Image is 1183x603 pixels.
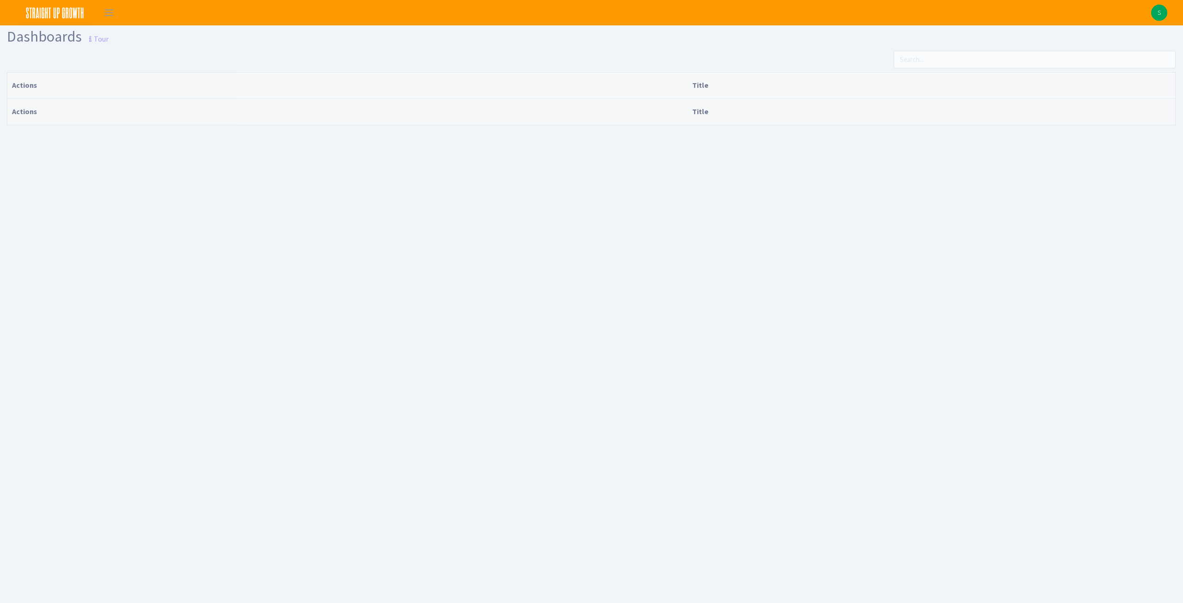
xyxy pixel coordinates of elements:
[7,29,109,47] h1: Dashboards
[1151,5,1167,21] a: S
[7,72,689,98] th: Actions
[689,98,1175,125] th: Title
[689,72,1175,98] th: Title
[98,5,121,20] button: Toggle navigation
[82,27,109,46] a: Tour
[85,31,109,47] small: Tour
[7,98,689,125] th: Actions
[1151,5,1167,21] img: Slomo
[894,51,1176,68] input: Search...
